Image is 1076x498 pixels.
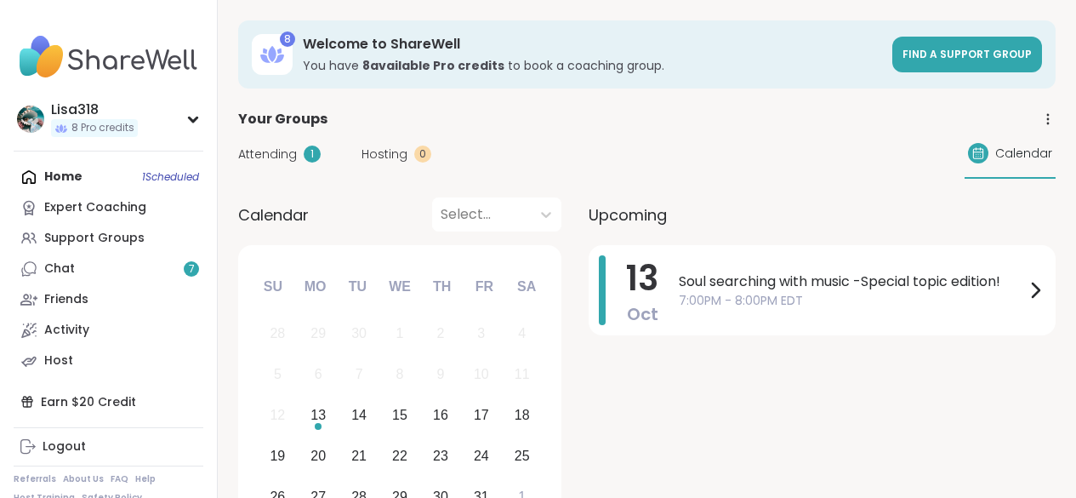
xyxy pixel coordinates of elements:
[424,268,461,306] div: Th
[515,404,530,426] div: 18
[474,404,489,426] div: 17
[274,363,282,386] div: 5
[14,192,203,223] a: Expert Coaching
[14,315,203,346] a: Activity
[504,438,540,474] div: Choose Saturday, October 25th, 2025
[270,404,285,426] div: 12
[111,473,128,485] a: FAQ
[315,363,322,386] div: 6
[382,438,418,474] div: Choose Wednesday, October 22nd, 2025
[436,363,444,386] div: 9
[14,473,56,485] a: Referrals
[515,444,530,467] div: 25
[518,322,526,345] div: 4
[382,398,418,434] div: Choose Wednesday, October 15th, 2025
[423,398,459,434] div: Choose Thursday, October 16th, 2025
[381,268,418,306] div: We
[310,404,326,426] div: 13
[44,352,73,369] div: Host
[14,223,203,254] a: Support Groups
[423,357,459,393] div: Not available Thursday, October 9th, 2025
[504,316,540,352] div: Not available Saturday, October 4th, 2025
[392,444,407,467] div: 22
[14,386,203,417] div: Earn $20 Credit
[43,438,86,455] div: Logout
[280,31,295,47] div: 8
[892,37,1042,72] a: Find a support group
[463,398,499,434] div: Choose Friday, October 17th, 2025
[14,346,203,376] a: Host
[14,254,203,284] a: Chat7
[362,57,504,74] b: 8 available Pro credit s
[310,322,326,345] div: 29
[341,316,378,352] div: Not available Tuesday, September 30th, 2025
[259,316,296,352] div: Not available Sunday, September 28th, 2025
[259,398,296,434] div: Not available Sunday, October 12th, 2025
[238,203,309,226] span: Calendar
[259,357,296,393] div: Not available Sunday, October 5th, 2025
[71,121,134,135] span: 8 Pro credits
[504,398,540,434] div: Choose Saturday, October 18th, 2025
[515,363,530,386] div: 11
[627,302,658,326] span: Oct
[465,268,503,306] div: Fr
[303,57,882,74] h3: You have to book a coaching group.
[44,230,145,247] div: Support Groups
[296,268,333,306] div: Mo
[310,444,326,467] div: 20
[63,473,104,485] a: About Us
[51,100,138,119] div: Lisa318
[463,316,499,352] div: Not available Friday, October 3rd, 2025
[238,146,297,163] span: Attending
[259,438,296,474] div: Choose Sunday, October 19th, 2025
[189,262,195,277] span: 7
[463,357,499,393] div: Not available Friday, October 10th, 2025
[351,444,367,467] div: 21
[433,444,448,467] div: 23
[300,357,337,393] div: Not available Monday, October 6th, 2025
[238,109,327,129] span: Your Groups
[17,106,44,133] img: Lisa318
[341,398,378,434] div: Choose Tuesday, October 14th, 2025
[679,272,1025,292] span: Soul searching with music -Special topic edition!
[44,322,89,339] div: Activity
[423,316,459,352] div: Not available Thursday, October 2nd, 2025
[477,322,485,345] div: 3
[396,322,404,345] div: 1
[508,268,545,306] div: Sa
[463,438,499,474] div: Choose Friday, October 24th, 2025
[995,145,1052,163] span: Calendar
[356,363,363,386] div: 7
[474,444,489,467] div: 24
[351,322,367,345] div: 30
[14,284,203,315] a: Friends
[303,35,882,54] h3: Welcome to ShareWell
[504,357,540,393] div: Not available Saturday, October 11th, 2025
[44,260,75,278] div: Chat
[396,363,404,386] div: 8
[423,438,459,474] div: Choose Thursday, October 23rd, 2025
[626,255,658,302] span: 13
[44,199,146,216] div: Expert Coaching
[351,404,367,426] div: 14
[14,27,203,87] img: ShareWell Nav Logo
[433,404,448,426] div: 16
[300,316,337,352] div: Not available Monday, September 29th, 2025
[44,291,88,308] div: Friends
[339,268,376,306] div: Tu
[414,146,431,163] div: 0
[902,47,1032,61] span: Find a support group
[382,316,418,352] div: Not available Wednesday, October 1st, 2025
[300,398,337,434] div: Choose Monday, October 13th, 2025
[270,322,285,345] div: 28
[382,357,418,393] div: Not available Wednesday, October 8th, 2025
[300,438,337,474] div: Choose Monday, October 20th, 2025
[254,268,292,306] div: Su
[436,322,444,345] div: 2
[679,292,1025,310] span: 7:00PM - 8:00PM EDT
[341,357,378,393] div: Not available Tuesday, October 7th, 2025
[341,438,378,474] div: Choose Tuesday, October 21st, 2025
[14,432,203,462] a: Logout
[135,473,156,485] a: Help
[474,363,489,386] div: 10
